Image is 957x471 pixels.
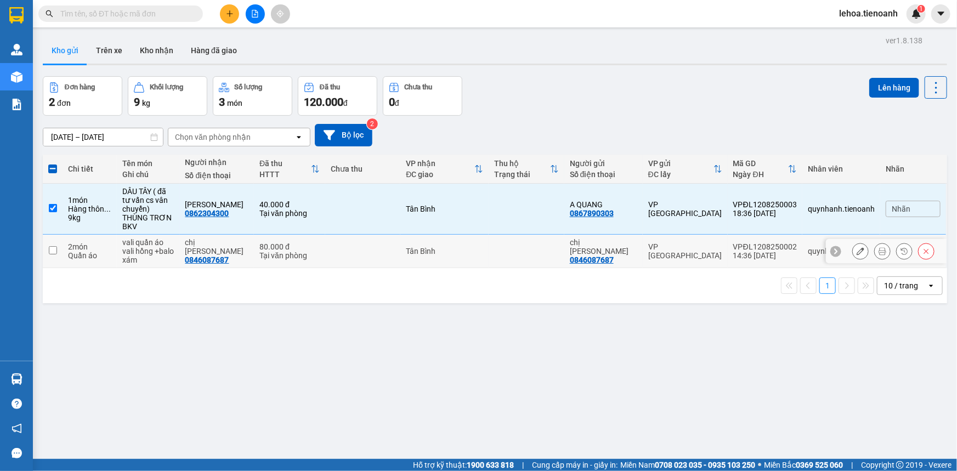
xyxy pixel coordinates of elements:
div: Ngày ĐH [733,170,788,179]
div: Tân Bình [406,205,483,213]
div: 10 / trang [884,280,918,291]
sup: 1 [918,5,925,13]
div: Chưa thu [331,164,395,173]
img: warehouse-icon [11,71,22,83]
th: Toggle SortBy [643,155,728,184]
div: Tại văn phòng [259,209,320,218]
span: Nhãn [892,205,910,213]
div: VP nhận [406,159,474,168]
div: Người nhận [185,158,249,167]
svg: open [295,133,303,141]
span: Miền Bắc [764,459,843,471]
div: VPĐL1208250003 [733,200,797,209]
img: icon-new-feature [911,9,921,19]
button: Lên hàng [869,78,919,98]
span: đơn [57,99,71,107]
span: notification [12,423,22,434]
input: Select a date range. [43,128,163,146]
span: 120.000 [304,95,343,109]
div: Nhãn [886,164,941,173]
span: aim [276,10,284,18]
button: aim [271,4,290,24]
span: 2 [49,95,55,109]
div: THÙNG TRƠN BKV [122,213,174,231]
div: Chi tiết [68,164,111,173]
button: Hàng đã giao [182,37,246,64]
div: chị Trang [570,238,637,256]
div: 40.000 đ [259,200,320,209]
div: Ghi chú [122,170,174,179]
div: Khối lượng [150,83,183,91]
button: plus [220,4,239,24]
button: 1 [819,277,836,294]
div: Số điện thoại [185,171,249,180]
div: quynhanh.tienoanh [808,247,875,256]
div: Hàng thông thường [68,205,111,213]
th: Toggle SortBy [254,155,325,184]
div: Số điện thoại [570,170,637,179]
div: DÂU TÂY ( đã tư vấn cs vân chuyển) [122,187,174,213]
div: Tại văn phòng [259,251,320,260]
input: Tìm tên, số ĐT hoặc mã đơn [60,8,190,20]
img: logo-vxr [9,7,24,24]
div: quynhanh.tienoanh [808,205,875,213]
div: HTTT [259,170,311,179]
div: 0867890303 [570,209,614,218]
div: 80.000 đ [259,242,320,251]
button: Kho nhận [131,37,182,64]
button: Trên xe [87,37,131,64]
span: copyright [896,461,904,469]
div: ĐC lấy [648,170,713,179]
div: 9 kg [68,213,111,222]
svg: open [927,281,936,290]
th: Toggle SortBy [489,155,564,184]
span: caret-down [936,9,946,19]
span: plus [226,10,234,18]
div: Thu hộ [494,159,550,168]
span: question-circle [12,399,22,409]
div: vali quần áo [122,238,174,247]
div: A QUANG [570,200,637,209]
div: Trạng thái [494,170,550,179]
div: Số lượng [235,83,263,91]
div: 0846087687 [570,256,614,264]
span: món [227,99,242,107]
span: Miền Nam [620,459,755,471]
span: lehoa.tienoanh [830,7,907,20]
span: đ [395,99,399,107]
div: VP [GEOGRAPHIC_DATA] [648,242,722,260]
button: Chưa thu0đ [383,76,462,116]
div: 14:36 [DATE] [733,251,797,260]
div: VP [GEOGRAPHIC_DATA] [648,200,722,218]
span: 0 [389,95,395,109]
span: 9 [134,95,140,109]
div: 0846087687 [185,256,229,264]
span: Hỗ trợ kỹ thuật: [413,459,514,471]
button: Số lượng3món [213,76,292,116]
img: warehouse-icon [11,44,22,55]
div: Chưa thu [405,83,433,91]
span: ... [104,205,111,213]
strong: 0708 023 035 - 0935 103 250 [655,461,755,469]
button: Đơn hàng2đơn [43,76,122,116]
div: chị Trang [185,238,249,256]
div: Đã thu [259,159,311,168]
span: ⚪️ [758,463,761,467]
div: ver 1.8.138 [886,35,922,47]
div: Tên món [122,159,174,168]
span: | [851,459,853,471]
img: warehouse-icon [11,373,22,385]
span: kg [142,99,150,107]
div: ĐC giao [406,170,474,179]
button: Kho gửi [43,37,87,64]
sup: 2 [367,118,378,129]
button: Bộ lọc [315,124,372,146]
th: Toggle SortBy [728,155,802,184]
div: Đơn hàng [65,83,95,91]
div: Mã GD [733,159,788,168]
div: 18:36 [DATE] [733,209,797,218]
button: caret-down [931,4,950,24]
div: 1 món [68,196,111,205]
div: Đã thu [320,83,340,91]
span: 1 [919,5,923,13]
